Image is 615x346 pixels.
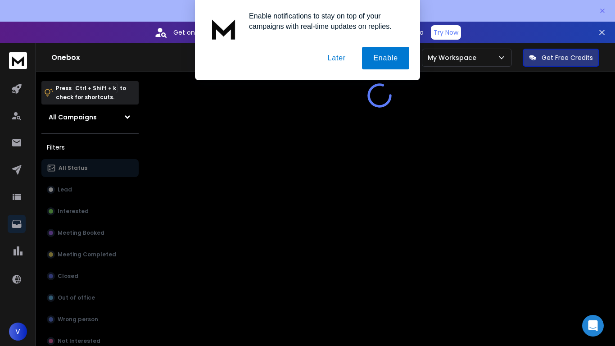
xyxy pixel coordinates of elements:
h3: Filters [41,141,139,154]
button: All Campaigns [41,108,139,126]
button: V [9,323,27,341]
img: notification icon [206,11,242,47]
span: Ctrl + Shift + k [74,83,118,93]
h1: All Campaigns [49,113,97,122]
div: Enable notifications to stay on top of your campaigns with real-time updates on replies. [242,11,409,32]
div: Open Intercom Messenger [582,315,604,337]
button: Later [316,47,357,69]
button: Enable [362,47,409,69]
p: Press to check for shortcuts. [56,84,126,102]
